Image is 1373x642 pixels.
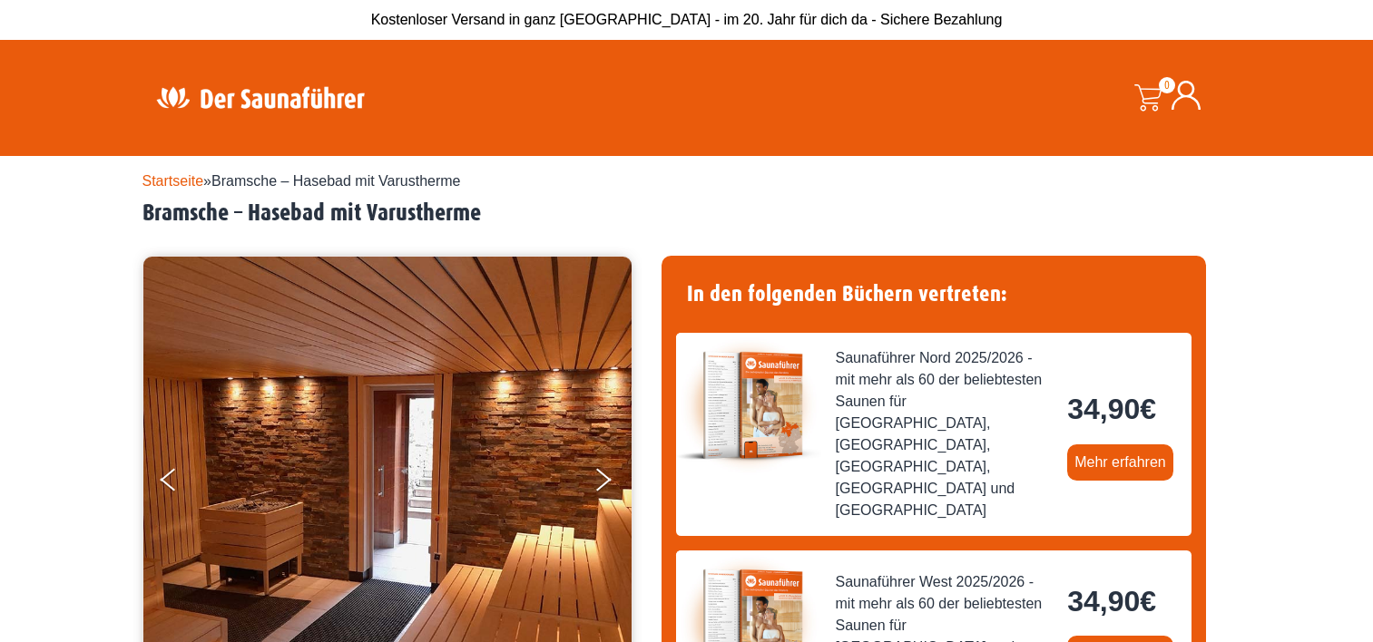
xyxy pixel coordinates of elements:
span: € [1140,393,1156,425]
span: Saunaführer Nord 2025/2026 - mit mehr als 60 der beliebtesten Saunen für [GEOGRAPHIC_DATA], [GEOG... [836,347,1054,521]
h2: Bramsche – Hasebad mit Varustherme [142,199,1231,228]
a: Startseite [142,173,204,189]
bdi: 34,90 [1067,393,1156,425]
button: Next [593,461,638,506]
bdi: 34,90 [1067,585,1156,618]
span: Kostenloser Versand in ganz [GEOGRAPHIC_DATA] - im 20. Jahr für dich da - Sichere Bezahlung [371,12,1003,27]
span: » [142,173,461,189]
h4: In den folgenden Büchern vertreten: [676,270,1192,318]
button: Previous [161,461,206,506]
a: Mehr erfahren [1067,444,1173,481]
span: 0 [1159,77,1175,93]
span: € [1140,585,1156,618]
img: der-saunafuehrer-2025-nord.jpg [676,333,821,478]
span: Bramsche – Hasebad mit Varustherme [211,173,460,189]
